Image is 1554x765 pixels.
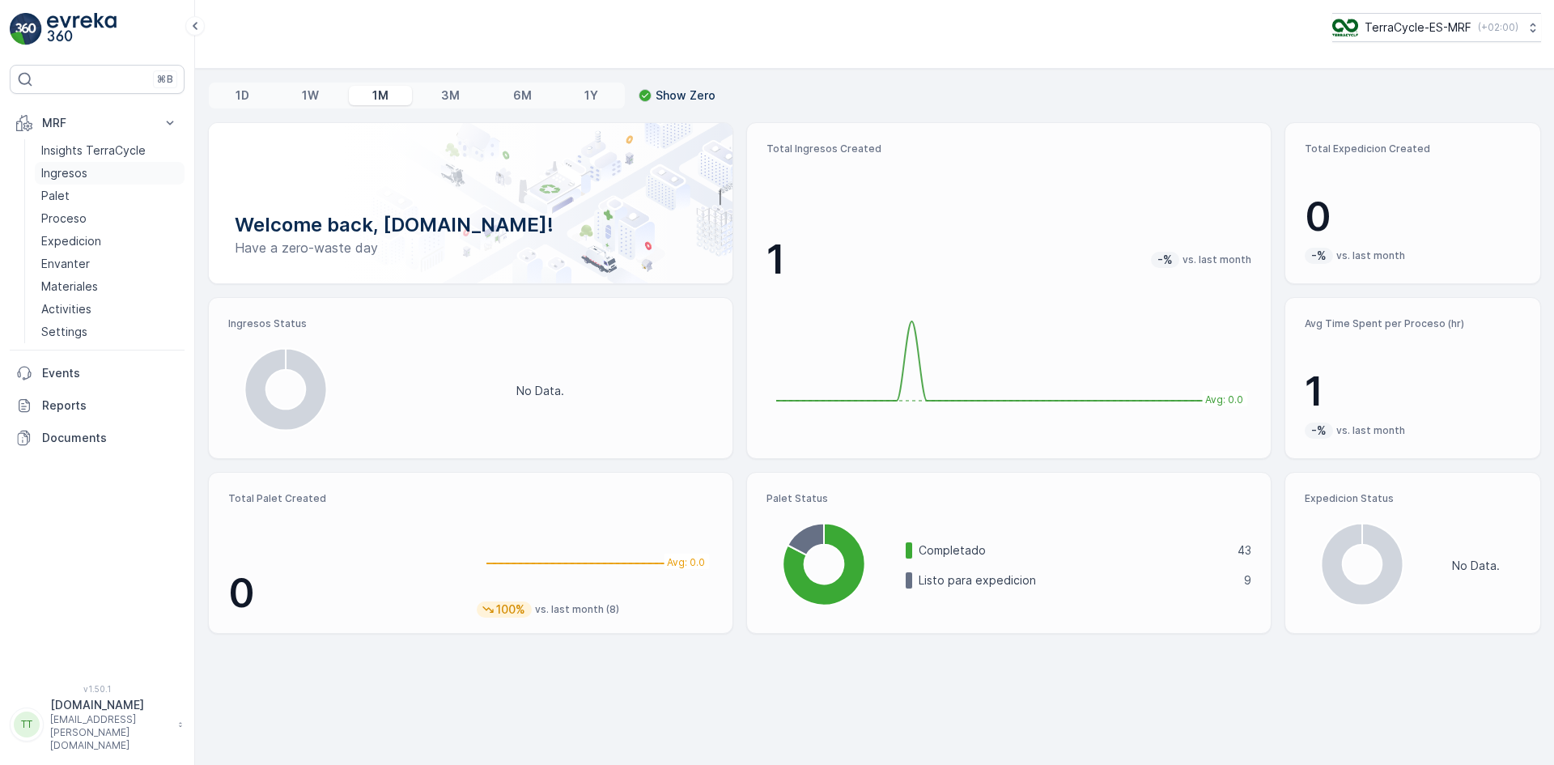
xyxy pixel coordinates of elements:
p: Have a zero-waste day [235,238,707,257]
p: Avg Time Spent per Proceso (hr) [1305,317,1521,330]
p: 1 [766,236,785,284]
button: MRF [10,107,185,139]
p: Reports [42,397,178,414]
p: Palet [41,188,70,204]
p: 1W [302,87,319,104]
a: Expedicion [35,230,185,253]
p: No Data. [516,383,564,399]
a: Palet [35,185,185,207]
p: ( +02:00 ) [1478,21,1518,34]
p: Welcome back, [DOMAIN_NAME]! [235,212,707,238]
p: Total Expedicion Created [1305,142,1521,155]
p: vs. last month [1336,424,1405,437]
p: [EMAIL_ADDRESS][PERSON_NAME][DOMAIN_NAME] [50,713,170,752]
p: Completado [919,542,1227,559]
a: Envanter [35,253,185,275]
p: Expedicion [41,233,101,249]
p: 43 [1238,542,1251,559]
p: 9 [1244,572,1251,589]
p: 1D [236,87,249,104]
div: TT [14,712,40,737]
p: Ingresos Status [228,317,713,330]
p: 1 [1305,368,1521,416]
p: Envanter [41,256,90,272]
p: -% [1310,248,1328,264]
span: v 1.50.1 [10,684,185,694]
p: Materiales [41,278,98,295]
p: vs. last month [1182,253,1251,266]
p: No Data. [1452,558,1500,574]
button: TerraCycle-ES-MRF(+02:00) [1332,13,1541,42]
img: TC_mwK4AaT.png [1332,19,1358,36]
p: 6M [513,87,532,104]
a: Ingresos [35,162,185,185]
p: Palet Status [766,492,1251,505]
a: Events [10,357,185,389]
p: 100% [495,601,527,618]
p: 1Y [584,87,598,104]
p: vs. last month [1336,249,1405,262]
a: Settings [35,321,185,343]
img: logo [10,13,42,45]
p: TerraCycle-ES-MRF [1365,19,1471,36]
p: Documents [42,430,178,446]
p: Activities [41,301,91,317]
p: 0 [228,569,464,618]
p: Proceso [41,210,87,227]
p: 0 [1305,193,1521,241]
a: Documents [10,422,185,454]
p: Listo para expedicion [919,572,1233,589]
p: 1M [372,87,388,104]
p: vs. last month (8) [535,603,619,616]
button: TT[DOMAIN_NAME][EMAIL_ADDRESS][PERSON_NAME][DOMAIN_NAME] [10,697,185,752]
p: [DOMAIN_NAME] [50,697,170,713]
a: Insights TerraCycle [35,139,185,162]
p: Total Palet Created [228,492,464,505]
p: Total Ingresos Created [766,142,1251,155]
p: Ingresos [41,165,87,181]
p: Expedicion Status [1305,492,1521,505]
p: -% [1156,252,1174,268]
a: Activities [35,298,185,321]
img: logo_light-DOdMpM7g.png [47,13,117,45]
p: MRF [42,115,152,131]
a: Materiales [35,275,185,298]
p: Settings [41,324,87,340]
p: Show Zero [656,87,715,104]
p: ⌘B [157,73,173,86]
p: Events [42,365,178,381]
p: 3M [441,87,460,104]
a: Proceso [35,207,185,230]
a: Reports [10,389,185,422]
p: Insights TerraCycle [41,142,146,159]
p: -% [1310,423,1328,439]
